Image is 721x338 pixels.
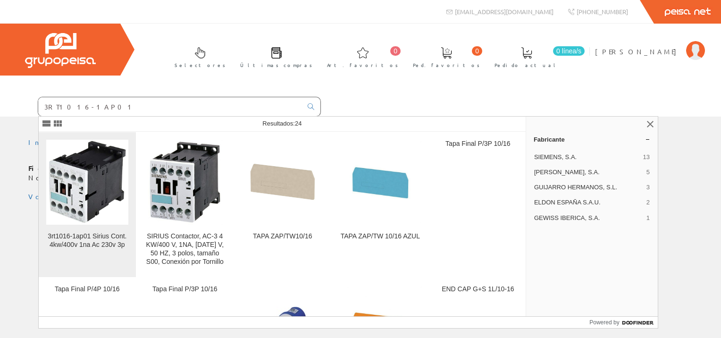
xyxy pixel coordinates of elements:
span: Resultados: [262,120,302,127]
span: 13 [643,153,649,161]
div: Tapa Final P/3P 10/16 [437,140,519,148]
div: SIRIUS Contactor, AC-3 4 KW/400 V, 1NA, [DATE] V, 50 HZ, 3 polos, tamaño S00, Conexión por Tornillo [144,232,226,266]
a: TAPA ZAP/TW10/16 TAPA ZAP/TW10/16 [234,132,331,277]
a: Inicio [28,138,68,146]
div: END CAP G+S 1L/10-16 [437,285,519,294]
a: [PERSON_NAME] [595,39,705,48]
a: Selectores [165,39,230,74]
a: Últimas compras [231,39,317,74]
span: Art. favoritos [327,60,398,70]
img: SIRIUS Contactor, AC-3 4 KW/400 V, 1NA, AC 230 V, 50 HZ, 3 polos, tamaño S00, Conexión por Tornillo [148,140,222,225]
div: © Grupo Peisa [28,202,693,210]
a: Fabricante [526,132,658,147]
span: [PHONE_NUMBER] [577,8,628,16]
span: Powered by [589,318,619,327]
span: [EMAIL_ADDRESS][DOMAIN_NAME] [455,8,553,16]
p: No he encontrado ningún registro para la referencia indicada. [28,164,693,183]
span: SIEMENS, S.A. [534,153,639,161]
span: GEWISS IBERICA, S.A. [534,214,643,222]
span: Ped. favoritos [413,60,480,70]
a: Powered by [589,317,658,328]
span: 0 [472,46,482,56]
span: 5 [646,168,650,177]
b: Ficha [28,164,58,172]
div: TAPA ZAP/TW 10/16 AZUL [339,232,421,241]
span: 0 línea/s [553,46,585,56]
a: TAPA ZAP/TW 10/16 AZUL TAPA ZAP/TW 10/16 AZUL [332,132,429,277]
span: Selectores [175,60,226,70]
span: 24 [295,120,302,127]
span: GUIJARRO HERMANOS, S.L. [534,183,643,192]
a: 3rt1016-1ap01 Sirius Cont. 4kw/400v 1na Ac 230v 3p 3rt1016-1ap01 Sirius Cont. 4kw/400v 1na Ac 230... [39,132,136,277]
span: [PERSON_NAME] [595,47,681,56]
div: Tapa Final P/4P 10/16 [46,285,128,294]
span: 0 [390,46,401,56]
span: Últimas compras [240,60,312,70]
input: Buscar ... [38,97,302,116]
a: Volver [28,192,68,201]
div: TAPA ZAP/TW10/16 [242,232,324,241]
span: 2 [646,198,650,207]
a: SIRIUS Contactor, AC-3 4 KW/400 V, 1NA, AC 230 V, 50 HZ, 3 polos, tamaño S00, Conexión por Tornil... [136,132,234,277]
div: 3rt1016-1ap01 Sirius Cont. 4kw/400v 1na Ac 230v 3p [46,232,128,249]
span: 1 [646,214,650,222]
div: Tapa Final P/3P 10/16 [144,285,226,294]
span: ELDON ESPAÑA S.A.U. [534,198,643,207]
img: Grupo Peisa [25,33,96,68]
img: TAPA ZAP/TW 10/16 AZUL [339,141,421,223]
a: Tapa Final P/3P 10/16 [429,132,527,277]
span: [PERSON_NAME], S.A. [534,168,643,177]
img: TAPA ZAP/TW10/16 [242,151,324,213]
img: 3rt1016-1ap01 Sirius Cont. 4kw/400v 1na Ac 230v 3p [46,140,128,224]
span: Pedido actual [495,60,559,70]
span: 3 [646,183,650,192]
